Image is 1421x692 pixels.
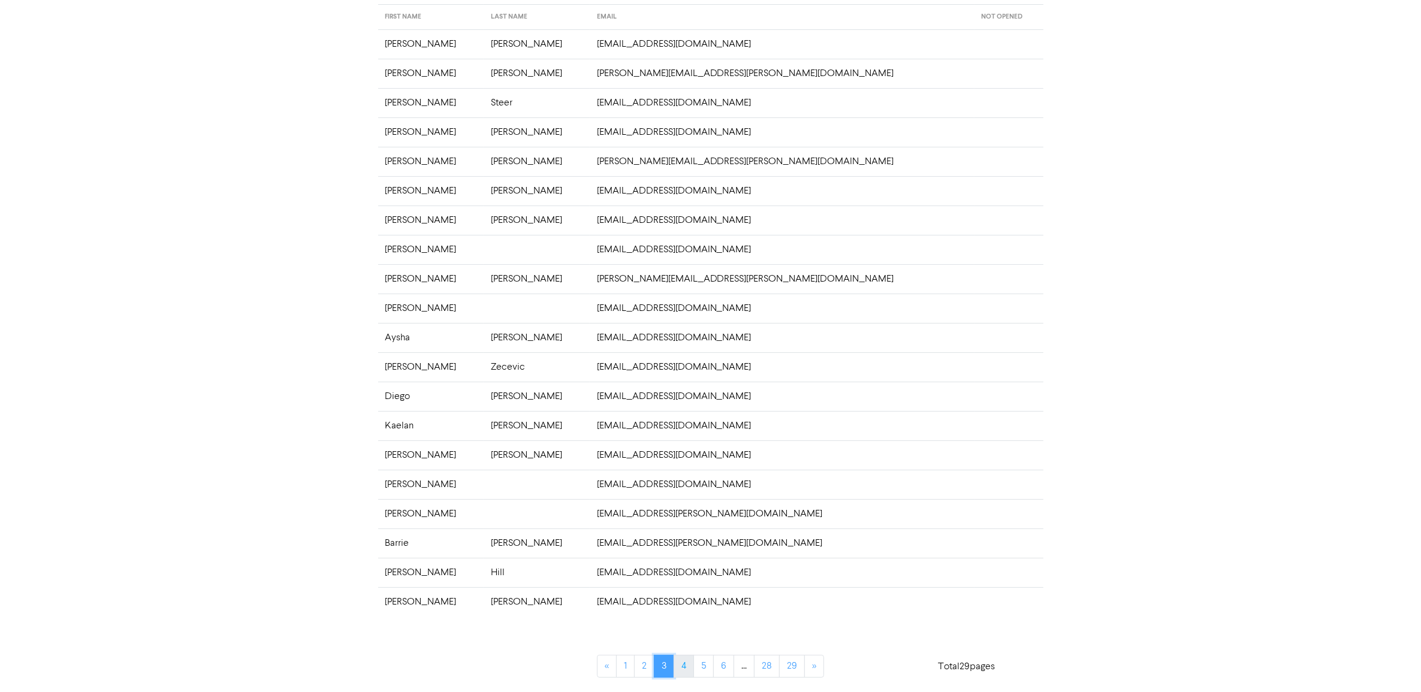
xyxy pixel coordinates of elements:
[590,5,975,30] th: EMAIL
[674,655,694,678] a: Page 4
[378,117,484,147] td: [PERSON_NAME]
[590,587,975,617] td: [EMAIL_ADDRESS][DOMAIN_NAME]
[590,88,975,117] td: [EMAIL_ADDRESS][DOMAIN_NAME]
[590,29,975,59] td: [EMAIL_ADDRESS][DOMAIN_NAME]
[590,558,975,587] td: [EMAIL_ADDRESS][DOMAIN_NAME]
[590,499,975,528] td: [EMAIL_ADDRESS][PERSON_NAME][DOMAIN_NAME]
[590,352,975,382] td: [EMAIL_ADDRESS][DOMAIN_NAME]
[484,206,590,235] td: [PERSON_NAME]
[590,411,975,440] td: [EMAIL_ADDRESS][DOMAIN_NAME]
[484,587,590,617] td: [PERSON_NAME]
[616,655,635,678] a: Page 1
[484,59,590,88] td: [PERSON_NAME]
[378,206,484,235] td: [PERSON_NAME]
[590,59,975,88] td: [PERSON_NAME][EMAIL_ADDRESS][PERSON_NAME][DOMAIN_NAME]
[484,411,590,440] td: [PERSON_NAME]
[378,528,484,558] td: Barrie
[590,440,975,470] td: [EMAIL_ADDRESS][DOMAIN_NAME]
[590,117,975,147] td: [EMAIL_ADDRESS][DOMAIN_NAME]
[484,117,590,147] td: [PERSON_NAME]
[590,235,975,264] td: [EMAIL_ADDRESS][DOMAIN_NAME]
[378,147,484,176] td: [PERSON_NAME]
[754,655,780,678] a: Page 28
[654,655,674,678] a: Page 3 is your current page
[484,147,590,176] td: [PERSON_NAME]
[590,470,975,499] td: [EMAIL_ADDRESS][DOMAIN_NAME]
[590,528,975,558] td: [EMAIL_ADDRESS][PERSON_NAME][DOMAIN_NAME]
[484,323,590,352] td: [PERSON_NAME]
[590,382,975,411] td: [EMAIL_ADDRESS][DOMAIN_NAME]
[693,655,714,678] a: Page 5
[484,558,590,587] td: Hill
[378,59,484,88] td: [PERSON_NAME]
[484,176,590,206] td: [PERSON_NAME]
[1361,634,1421,692] iframe: Chat Widget
[378,5,484,30] th: FIRST NAME
[590,206,975,235] td: [EMAIL_ADDRESS][DOMAIN_NAME]
[484,264,590,294] td: [PERSON_NAME]
[484,5,590,30] th: LAST NAME
[804,655,824,678] a: »
[590,147,975,176] td: [PERSON_NAME][EMAIL_ADDRESS][PERSON_NAME][DOMAIN_NAME]
[590,264,975,294] td: [PERSON_NAME][EMAIL_ADDRESS][PERSON_NAME][DOMAIN_NAME]
[484,352,590,382] td: Zecevic
[378,558,484,587] td: [PERSON_NAME]
[378,470,484,499] td: [PERSON_NAME]
[484,440,590,470] td: [PERSON_NAME]
[378,88,484,117] td: [PERSON_NAME]
[378,235,484,264] td: [PERSON_NAME]
[378,176,484,206] td: [PERSON_NAME]
[484,382,590,411] td: [PERSON_NAME]
[597,655,617,678] a: «
[484,88,590,117] td: Steer
[590,294,975,323] td: [EMAIL_ADDRESS][DOMAIN_NAME]
[975,5,1043,30] th: NOT OPENED
[484,29,590,59] td: [PERSON_NAME]
[378,323,484,352] td: Aysha
[378,440,484,470] td: [PERSON_NAME]
[378,352,484,382] td: [PERSON_NAME]
[484,528,590,558] td: [PERSON_NAME]
[378,411,484,440] td: Kaelan
[590,323,975,352] td: [EMAIL_ADDRESS][DOMAIN_NAME]
[378,499,484,528] td: [PERSON_NAME]
[378,29,484,59] td: [PERSON_NAME]
[713,655,734,678] a: Page 6
[378,382,484,411] td: Diego
[590,176,975,206] td: [EMAIL_ADDRESS][DOMAIN_NAME]
[378,264,484,294] td: [PERSON_NAME]
[378,294,484,323] td: [PERSON_NAME]
[634,655,654,678] a: Page 2
[378,587,484,617] td: [PERSON_NAME]
[939,660,995,674] p: Total 29 pages
[779,655,805,678] a: Page 29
